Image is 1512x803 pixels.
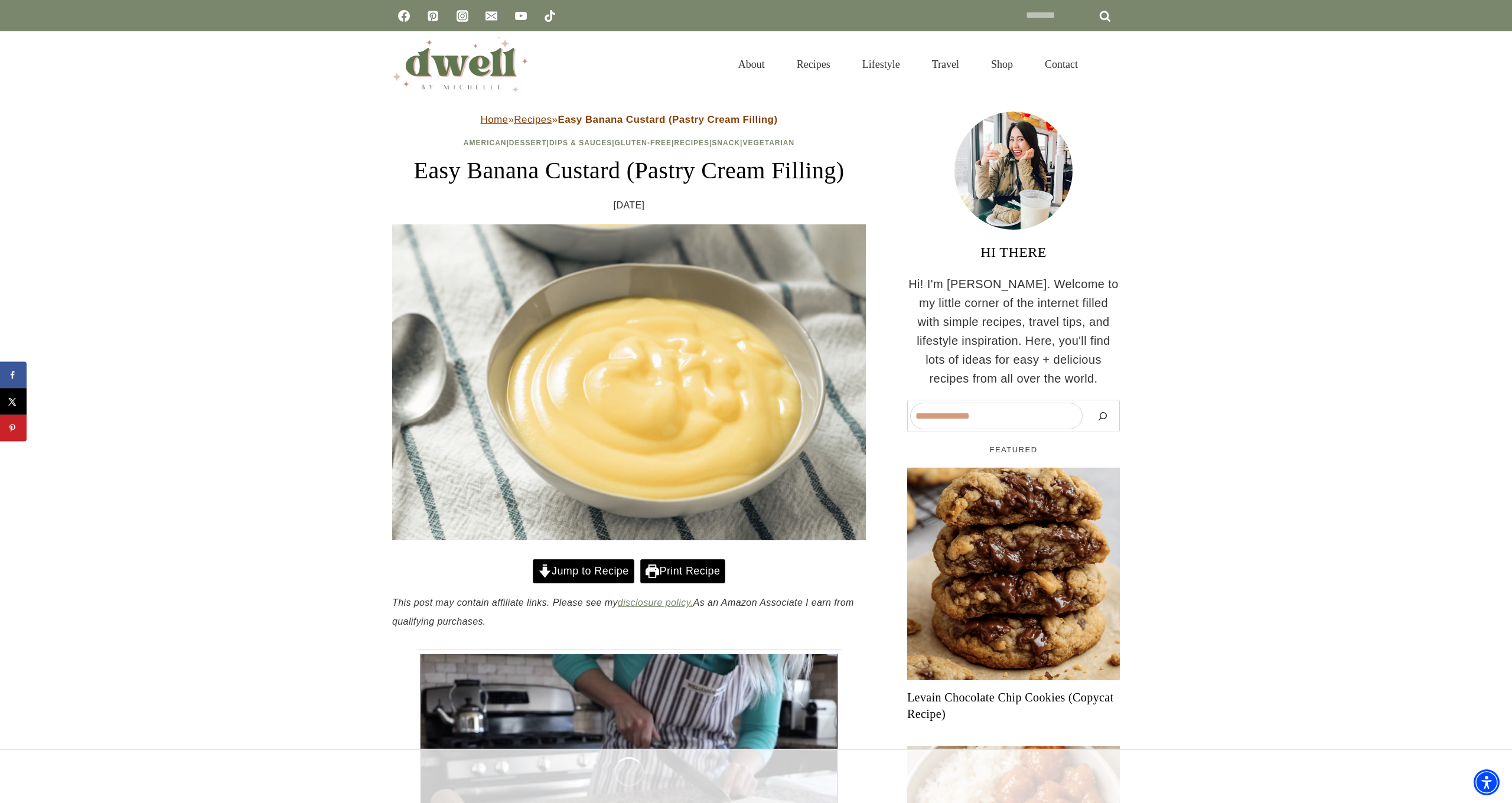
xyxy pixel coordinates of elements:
a: Instagram [451,4,474,28]
a: American [464,139,507,147]
a: YouTube [509,4,533,28]
a: disclosure policy. [618,598,693,608]
div: Accessibility Menu [1474,769,1500,795]
button: Search [1089,403,1117,429]
h3: HI THERE [907,241,1120,263]
a: Dessert [509,139,547,147]
a: Travel [916,45,975,84]
a: Facebook [392,4,416,28]
img: DWELL by michelle [392,37,528,92]
span: » » [481,114,778,125]
a: Print Recipe [640,559,725,583]
a: Home [481,114,509,125]
a: Jump to Recipe [533,559,634,583]
h5: FEATURED [907,444,1120,456]
a: Recipes [674,139,709,147]
a: Levain Chocolate Chip Cookies (Copycat Recipe) [907,689,1120,722]
a: Vegetarian [742,139,794,147]
a: Lifestyle [846,45,916,84]
a: Shop [975,45,1029,84]
button: View Search Form [1100,54,1120,74]
img: banana custard recipe in bowl [392,224,866,540]
p: Hi! I'm [PERSON_NAME]. Welcome to my little corner of the internet filled with simple recipes, tr... [907,275,1120,388]
a: Dips & Sauces [549,139,612,147]
a: Gluten-Free [615,139,672,147]
a: Recipes [514,114,552,125]
nav: Primary Navigation [722,45,1094,84]
a: TikTok [538,4,562,28]
time: [DATE] [614,198,645,213]
a: Contact [1029,45,1094,84]
a: Read More Levain Chocolate Chip Cookies (Copycat Recipe) [907,468,1120,680]
a: Pinterest [421,4,445,28]
a: Snack [712,139,740,147]
em: This post may contain affiliate links. Please see my As an Amazon Associate I earn from qualifyin... [392,598,854,626]
a: Email [480,4,503,28]
h1: Easy Banana Custard (Pastry Cream Filling) [392,153,866,188]
a: About [722,45,781,84]
a: Recipes [781,45,846,84]
strong: Easy Banana Custard (Pastry Cream Filling) [558,114,777,125]
span: | | | | | | [464,139,794,147]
